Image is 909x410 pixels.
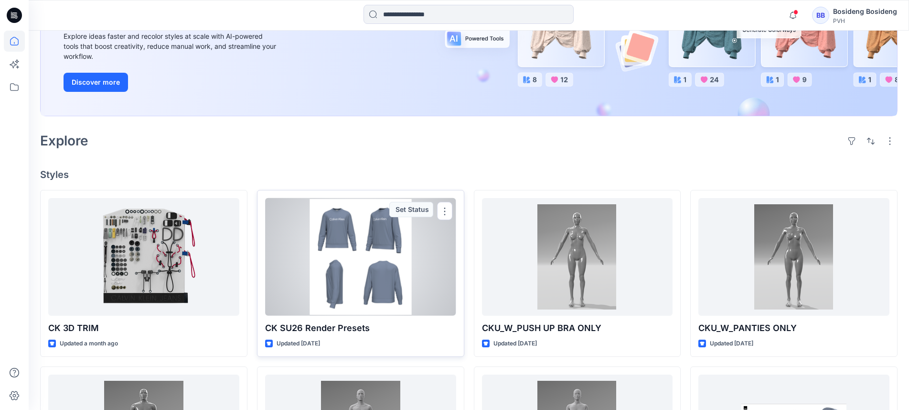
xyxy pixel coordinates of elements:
[265,198,456,316] a: CK SU26 Render Presets
[812,7,829,24] div: BB
[60,339,118,349] p: Updated a month ago
[833,17,897,24] div: PVH
[40,133,88,148] h2: Explore
[40,169,898,180] h4: Styles
[482,321,673,335] p: CKU_W_PUSH UP BRA ONLY
[64,73,128,92] button: Discover more
[48,321,239,335] p: CK 3D TRIM
[64,73,278,92] a: Discover more
[48,198,239,316] a: CK 3D TRIM
[64,31,278,61] div: Explore ideas faster and recolor styles at scale with AI-powered tools that boost creativity, red...
[277,339,320,349] p: Updated [DATE]
[710,339,753,349] p: Updated [DATE]
[833,6,897,17] div: Bosideng Bosideng
[493,339,537,349] p: Updated [DATE]
[482,198,673,316] a: CKU_W_PUSH UP BRA ONLY
[698,198,889,316] a: CKU_W_PANTIES ONLY
[698,321,889,335] p: CKU_W_PANTIES ONLY
[265,321,456,335] p: CK SU26 Render Presets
